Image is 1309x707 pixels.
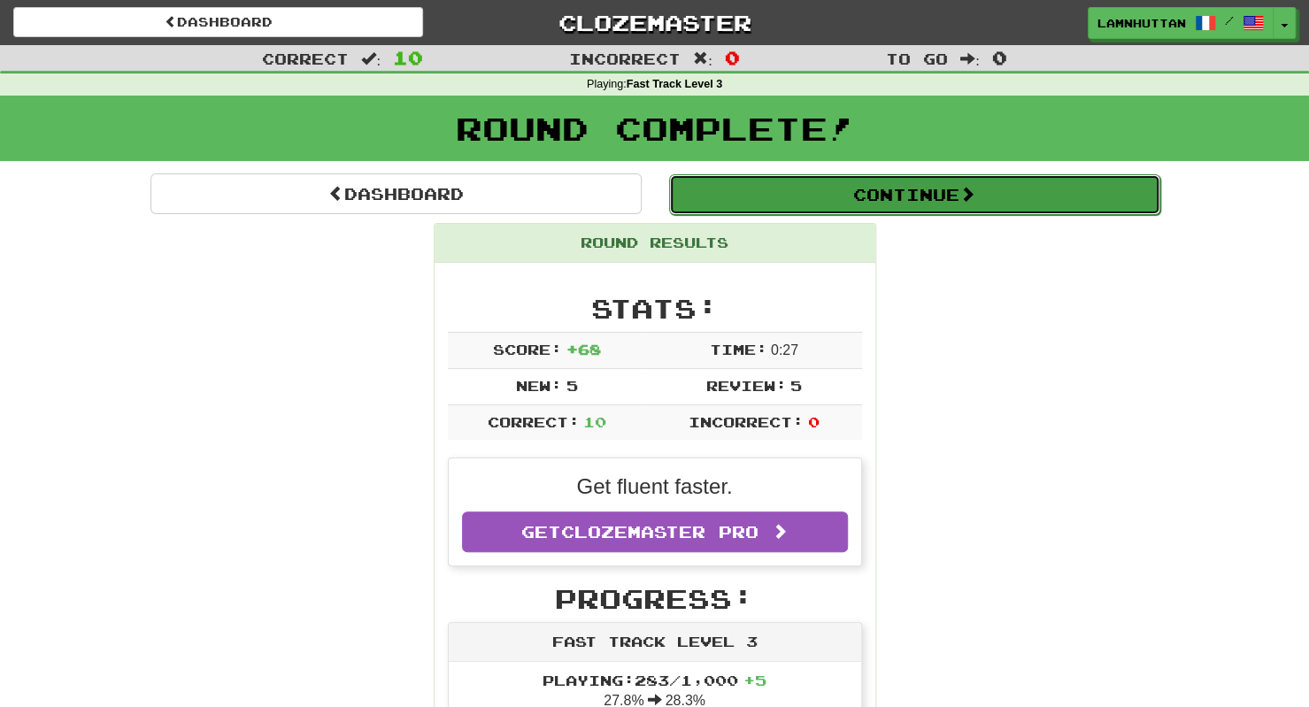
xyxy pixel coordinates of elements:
span: Score: [493,341,562,357]
div: Fast Track Level 3 [449,623,861,662]
a: GetClozemaster Pro [462,511,848,552]
span: + 5 [743,672,766,688]
p: Get fluent faster. [462,472,848,502]
span: 0 [725,47,740,68]
button: Continue [669,174,1160,215]
h2: Progress: [448,584,862,613]
span: 0 : 27 [771,342,798,357]
a: lamnhuttan / [1088,7,1274,39]
span: : [361,51,381,66]
span: + 68 [566,341,600,357]
h2: Stats: [448,294,862,323]
span: Review: [705,377,786,394]
span: / [1225,14,1234,27]
span: Incorrect: [689,413,804,430]
span: 5 [566,377,577,394]
span: Time: [709,341,766,357]
span: Correct [262,50,349,67]
span: 0 [992,47,1007,68]
span: Playing: 283 / 1,000 [543,672,766,688]
span: Incorrect [569,50,681,67]
span: Correct: [487,413,579,430]
strong: Fast Track Level 3 [627,78,723,90]
a: Dashboard [13,7,423,37]
span: 10 [393,47,423,68]
span: 5 [790,377,802,394]
a: Dashboard [150,173,642,214]
span: : [960,51,980,66]
span: : [693,51,712,66]
span: 10 [583,413,606,430]
span: Clozemaster Pro [561,522,758,542]
span: lamnhuttan [1097,15,1186,31]
span: 0 [807,413,819,430]
span: New: [516,377,562,394]
a: Clozemaster [450,7,859,38]
h1: Round Complete! [6,111,1303,146]
div: Round Results [435,224,875,263]
span: To go [886,50,948,67]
